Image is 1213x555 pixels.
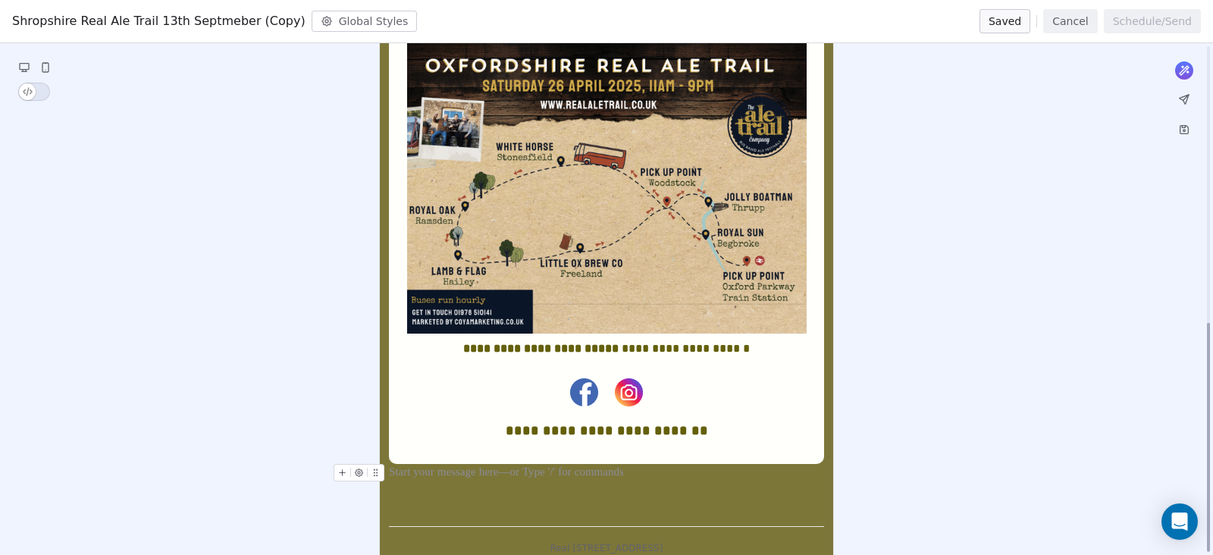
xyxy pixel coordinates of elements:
[979,9,1030,33] button: Saved
[312,11,418,32] button: Global Styles
[1104,9,1201,33] button: Schedule/Send
[1043,9,1097,33] button: Cancel
[1161,503,1198,540] div: Open Intercom Messenger
[12,12,306,30] span: Shropshire Real Ale Trail 13th Septmeber (Copy)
